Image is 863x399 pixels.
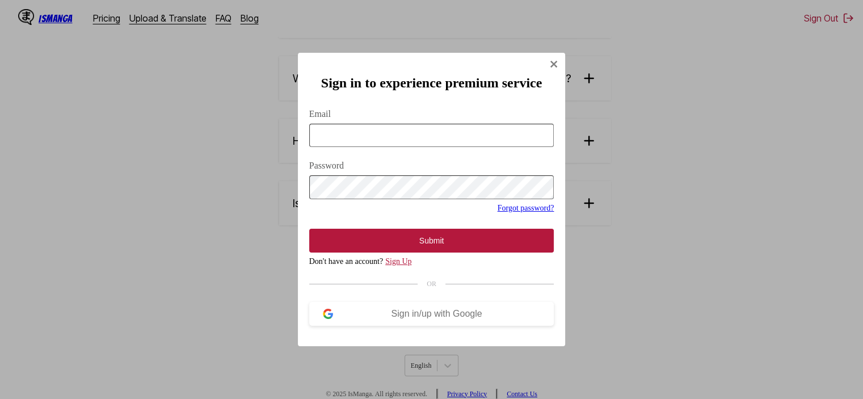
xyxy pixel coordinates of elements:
[385,257,411,266] a: Sign Up
[298,53,566,346] div: Sign In Modal
[309,280,554,288] div: OR
[333,309,541,319] div: Sign in/up with Google
[309,302,554,326] button: Sign in/up with Google
[309,257,554,266] div: Don't have an account?
[309,229,554,253] button: Submit
[498,204,554,212] a: Forgot password?
[309,109,554,119] label: Email
[309,161,554,171] label: Password
[309,75,554,91] h2: Sign in to experience premium service
[549,60,558,69] img: Close
[323,309,333,319] img: google-logo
